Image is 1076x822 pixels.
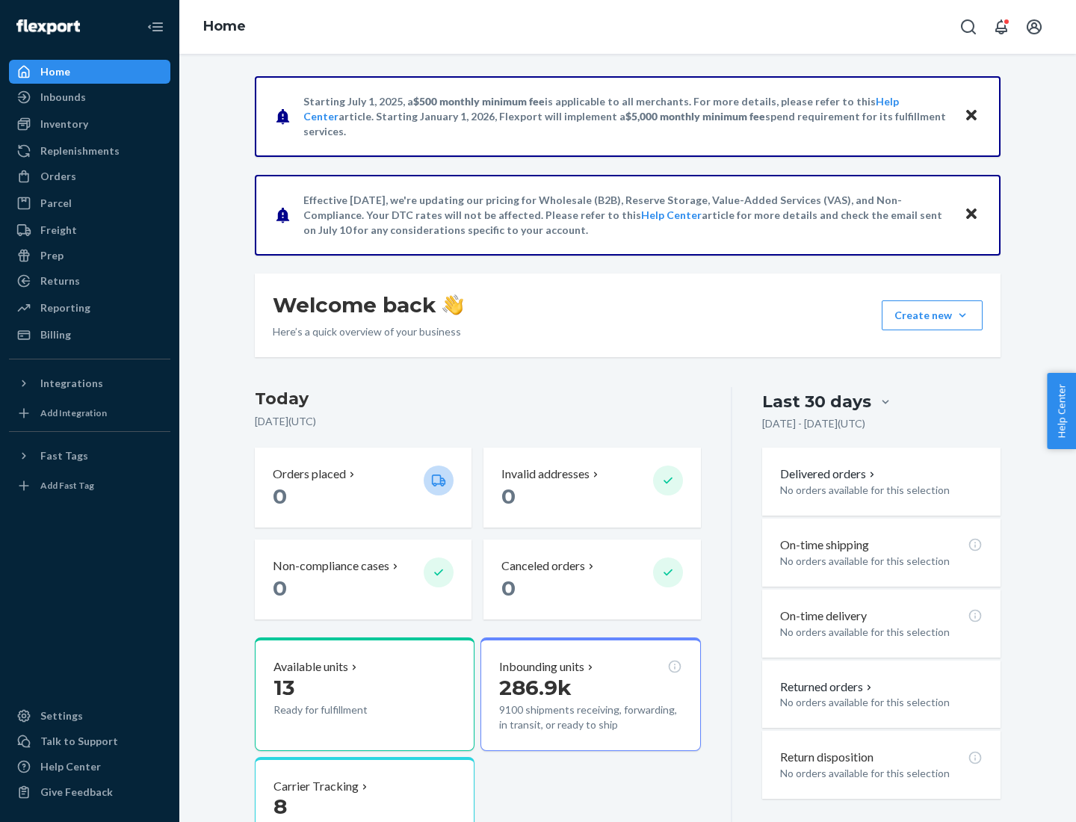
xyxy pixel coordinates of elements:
[9,323,170,347] a: Billing
[40,734,118,749] div: Talk to Support
[499,658,584,676] p: Inbounding units
[273,557,389,575] p: Non-compliance cases
[780,483,983,498] p: No orders available for this selection
[499,675,572,700] span: 286.9k
[780,608,867,625] p: On-time delivery
[501,466,590,483] p: Invalid addresses
[273,658,348,676] p: Available units
[273,324,463,339] p: Here’s a quick overview of your business
[9,780,170,804] button: Give Feedback
[9,401,170,425] a: Add Integration
[962,105,981,127] button: Close
[641,208,702,221] a: Help Center
[203,18,246,34] a: Home
[9,444,170,468] button: Fast Tags
[40,300,90,315] div: Reporting
[480,637,700,751] button: Inbounding units286.9k9100 shipments receiving, forwarding, in transit, or ready to ship
[483,540,700,619] button: Canceled orders 0
[9,755,170,779] a: Help Center
[962,204,981,226] button: Close
[9,112,170,136] a: Inventory
[9,371,170,395] button: Integrations
[780,537,869,554] p: On-time shipping
[953,12,983,42] button: Open Search Box
[780,679,875,696] button: Returned orders
[9,474,170,498] a: Add Fast Tag
[40,143,120,158] div: Replenishments
[499,702,681,732] p: 9100 shipments receiving, forwarding, in transit, or ready to ship
[40,196,72,211] div: Parcel
[16,19,80,34] img: Flexport logo
[780,466,878,483] button: Delivered orders
[255,637,474,751] button: Available units13Ready for fulfillment
[780,749,874,766] p: Return disposition
[40,327,71,342] div: Billing
[501,575,516,601] span: 0
[40,223,77,238] div: Freight
[9,60,170,84] a: Home
[273,794,287,819] span: 8
[273,778,359,795] p: Carrier Tracking
[273,291,463,318] h1: Welcome back
[273,575,287,601] span: 0
[40,448,88,463] div: Fast Tags
[780,625,983,640] p: No orders available for this selection
[40,785,113,800] div: Give Feedback
[40,407,107,419] div: Add Integration
[780,554,983,569] p: No orders available for this selection
[9,85,170,109] a: Inbounds
[9,296,170,320] a: Reporting
[9,729,170,753] a: Talk to Support
[40,169,76,184] div: Orders
[882,300,983,330] button: Create new
[40,90,86,105] div: Inbounds
[762,390,871,413] div: Last 30 days
[501,557,585,575] p: Canceled orders
[191,5,258,49] ol: breadcrumbs
[273,483,287,509] span: 0
[255,414,701,429] p: [DATE] ( UTC )
[40,64,70,79] div: Home
[483,448,700,528] button: Invalid addresses 0
[40,117,88,132] div: Inventory
[40,376,103,391] div: Integrations
[9,269,170,293] a: Returns
[273,466,346,483] p: Orders placed
[303,94,950,139] p: Starting July 1, 2025, a is applicable to all merchants. For more details, please refer to this a...
[9,164,170,188] a: Orders
[140,12,170,42] button: Close Navigation
[273,675,294,700] span: 13
[625,110,765,123] span: $5,000 monthly minimum fee
[780,766,983,781] p: No orders available for this selection
[413,95,545,108] span: $500 monthly minimum fee
[1019,12,1049,42] button: Open account menu
[40,248,64,263] div: Prep
[780,695,983,710] p: No orders available for this selection
[1047,373,1076,449] button: Help Center
[442,294,463,315] img: hand-wave emoji
[273,702,412,717] p: Ready for fulfillment
[9,704,170,728] a: Settings
[255,387,701,411] h3: Today
[255,540,471,619] button: Non-compliance cases 0
[9,218,170,242] a: Freight
[762,416,865,431] p: [DATE] - [DATE] ( UTC )
[303,193,950,238] p: Effective [DATE], we're updating our pricing for Wholesale (B2B), Reserve Storage, Value-Added Se...
[40,479,94,492] div: Add Fast Tag
[9,191,170,215] a: Parcel
[9,139,170,163] a: Replenishments
[40,708,83,723] div: Settings
[501,483,516,509] span: 0
[255,448,471,528] button: Orders placed 0
[40,759,101,774] div: Help Center
[40,274,80,288] div: Returns
[986,12,1016,42] button: Open notifications
[9,244,170,268] a: Prep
